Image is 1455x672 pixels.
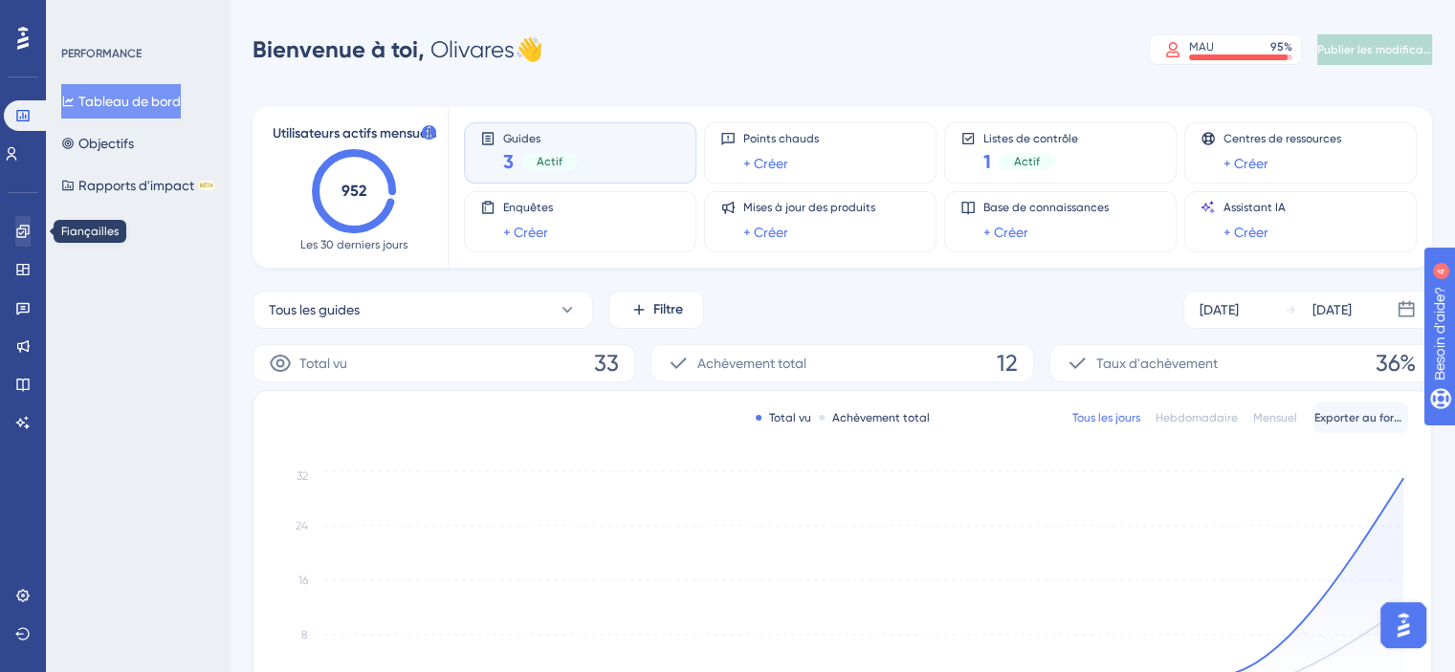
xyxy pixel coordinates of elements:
font: 33 [594,350,619,377]
font: 36% [1376,350,1416,377]
font: Objectifs [78,136,134,151]
font: Base de connaissances [983,201,1109,214]
tspan: 24 [296,519,308,532]
button: Tableau de bord [61,84,181,119]
tspan: 16 [298,574,308,587]
font: [DATE] [1200,302,1239,317]
font: + Créer [1224,225,1268,240]
font: + Créer [1224,156,1268,171]
font: [DATE] [1312,302,1352,317]
font: + Créer [743,225,788,240]
font: Olivares [430,36,515,63]
font: 12 [997,350,1018,377]
button: Tous les guides [253,291,593,329]
font: Listes de contrôle [983,132,1078,145]
font: Utilisateurs actifs mensuels [273,125,436,141]
text: 952 [342,182,366,200]
font: 95 [1270,40,1284,54]
font: 1 [983,150,991,173]
font: + Créer [503,225,548,240]
font: Besoin d'aide? [45,9,139,23]
font: Points chauds [743,132,819,145]
font: + Créer [983,225,1028,240]
font: Mises à jour des produits [743,201,875,214]
button: Objectifs [61,126,134,161]
button: Rapports d'impactBÊTA [61,168,215,203]
iframe: Lanceur d'assistant d'IA UserGuiding [1375,596,1432,654]
font: Exporter au format CSV [1314,411,1442,424]
font: Actif [537,155,562,168]
font: Taux d'achèvement [1096,356,1218,371]
font: Mensuel [1253,411,1297,424]
button: Exporter au format CSV [1312,402,1408,433]
font: PERFORMANCE [61,47,142,60]
tspan: 8 [301,628,308,641]
font: Total vu [299,356,347,371]
font: Les 30 derniers jours [300,238,408,251]
font: 👋 [515,36,543,63]
font: Tous les jours [1072,411,1140,424]
font: Guides [503,132,540,145]
font: % [1284,40,1292,54]
font: Achèvement total [832,411,930,424]
font: Bienvenue à toi, [253,35,425,63]
font: Enquêtes [503,201,553,214]
font: Tableau de bord [78,94,181,109]
font: Rapports d'impact [78,178,194,193]
font: + Créer [743,156,788,171]
font: Assistant IA [1224,201,1286,214]
font: Centres de ressources [1224,132,1341,145]
font: Total vu [769,411,811,424]
div: 4 [151,10,157,25]
font: BÊTA [200,182,213,188]
font: Actif [1014,155,1040,168]
button: Publier les modifications [1317,34,1432,65]
font: 3 [503,150,514,173]
font: Filtre [653,301,683,317]
font: Hebdomadaire [1156,411,1238,424]
font: Tous les guides [269,302,360,317]
tspan: 32 [297,468,308,482]
button: Filtre [608,291,704,329]
font: Publier les modifications [1317,43,1450,56]
font: Achèvement total [697,356,806,371]
font: MAU [1189,40,1214,54]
